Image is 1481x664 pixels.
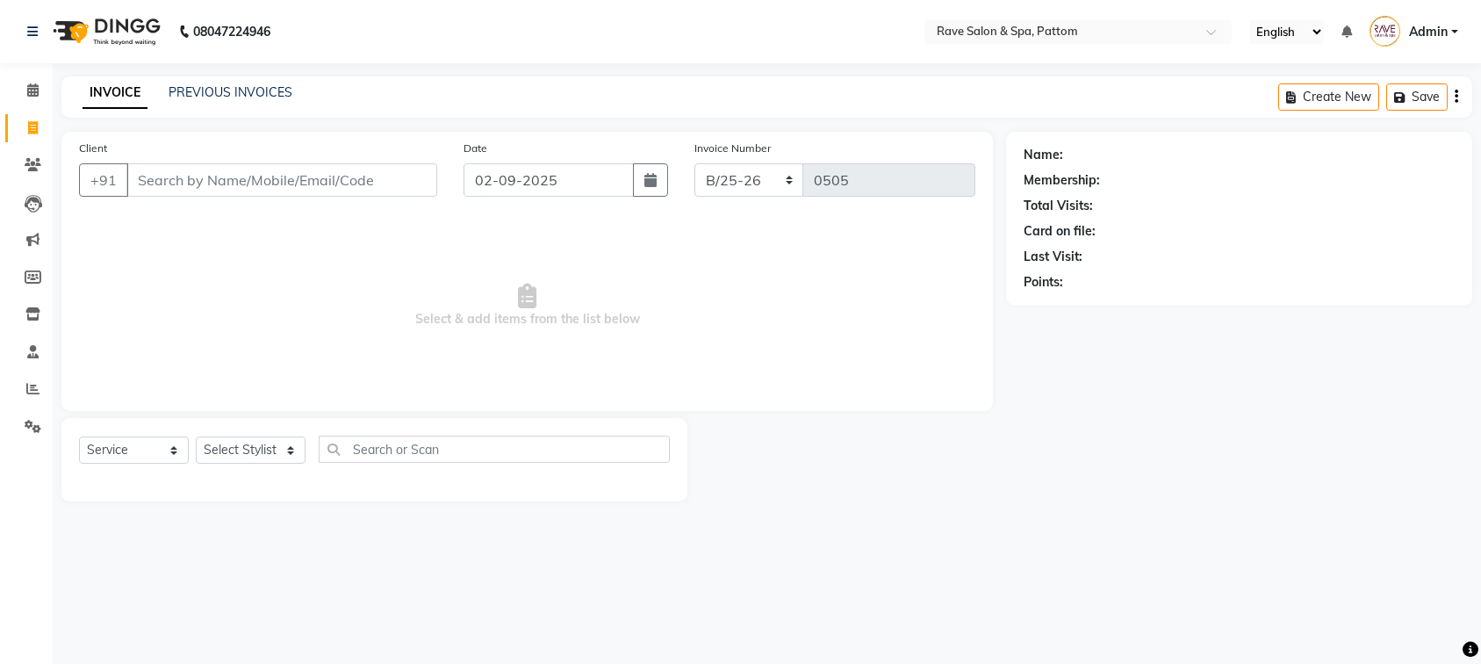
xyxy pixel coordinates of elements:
[1024,273,1063,292] div: Points:
[193,7,270,56] b: 08047224946
[83,77,147,109] a: INVOICE
[79,163,128,197] button: +91
[1024,222,1096,241] div: Card on file:
[1024,171,1100,190] div: Membership:
[1024,197,1093,215] div: Total Visits:
[319,436,670,463] input: Search or Scan
[1386,83,1448,111] button: Save
[126,163,437,197] input: Search by Name/Mobile/Email/Code
[79,141,107,156] label: Client
[1024,248,1082,266] div: Last Visit:
[1278,83,1379,111] button: Create New
[79,218,975,393] span: Select & add items from the list below
[1370,16,1400,47] img: Admin
[694,141,771,156] label: Invoice Number
[1024,146,1063,164] div: Name:
[464,141,487,156] label: Date
[45,7,165,56] img: logo
[1409,23,1448,41] span: Admin
[169,84,292,100] a: PREVIOUS INVOICES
